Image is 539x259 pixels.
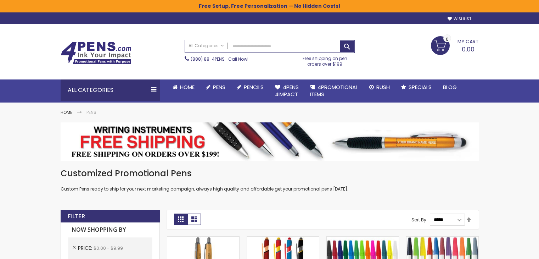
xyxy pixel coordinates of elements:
span: Blog [443,83,457,91]
strong: Grid [174,214,187,225]
strong: Filter [68,213,85,220]
a: Pencils [231,79,269,95]
span: 0.00 [462,45,475,54]
div: Free shipping on pen orders over $199 [295,53,355,67]
span: Price [78,244,94,252]
span: All Categories [189,43,224,49]
span: Pencils [244,83,264,91]
span: Pens [213,83,225,91]
strong: Now Shopping by [68,222,152,237]
div: Custom Pens ready to ship for your next marketing campaign, always high quality and affordable ge... [61,168,479,192]
div: All Categories [61,79,160,101]
a: Belfast B Value Stick Pen [327,236,399,242]
span: 0 [446,36,449,43]
a: Specials [395,79,437,95]
a: Rush [364,79,395,95]
a: Belfast Value Stick Pen [406,236,478,242]
img: 4Pens Custom Pens and Promotional Products [61,42,131,64]
label: Sort By [411,216,426,222]
a: Home [61,109,72,115]
img: Pens [61,122,479,161]
span: Rush [376,83,390,91]
strong: Pens [86,109,96,115]
a: Home [167,79,200,95]
span: Specials [409,83,432,91]
a: Superhero Ellipse Softy Pen with Stylus - Laser Engraved [247,236,319,242]
a: Blog [437,79,462,95]
a: 4Pens4impact [269,79,304,103]
a: Wishlist [448,16,471,22]
h1: Customized Promotional Pens [61,168,479,179]
span: $0.00 - $9.99 [94,245,123,251]
a: 4PROMOTIONALITEMS [304,79,364,103]
span: 4PROMOTIONAL ITEMS [310,83,358,98]
a: 0.00 0 [431,36,479,54]
a: (888) 88-4PENS [191,56,225,62]
a: All Categories [185,40,228,52]
a: Pens [200,79,231,95]
a: Bamboo Sophisticate Pen - ColorJet Imprint [167,236,239,242]
span: Home [180,83,195,91]
span: - Call Now! [191,56,248,62]
span: 4Pens 4impact [275,83,299,98]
